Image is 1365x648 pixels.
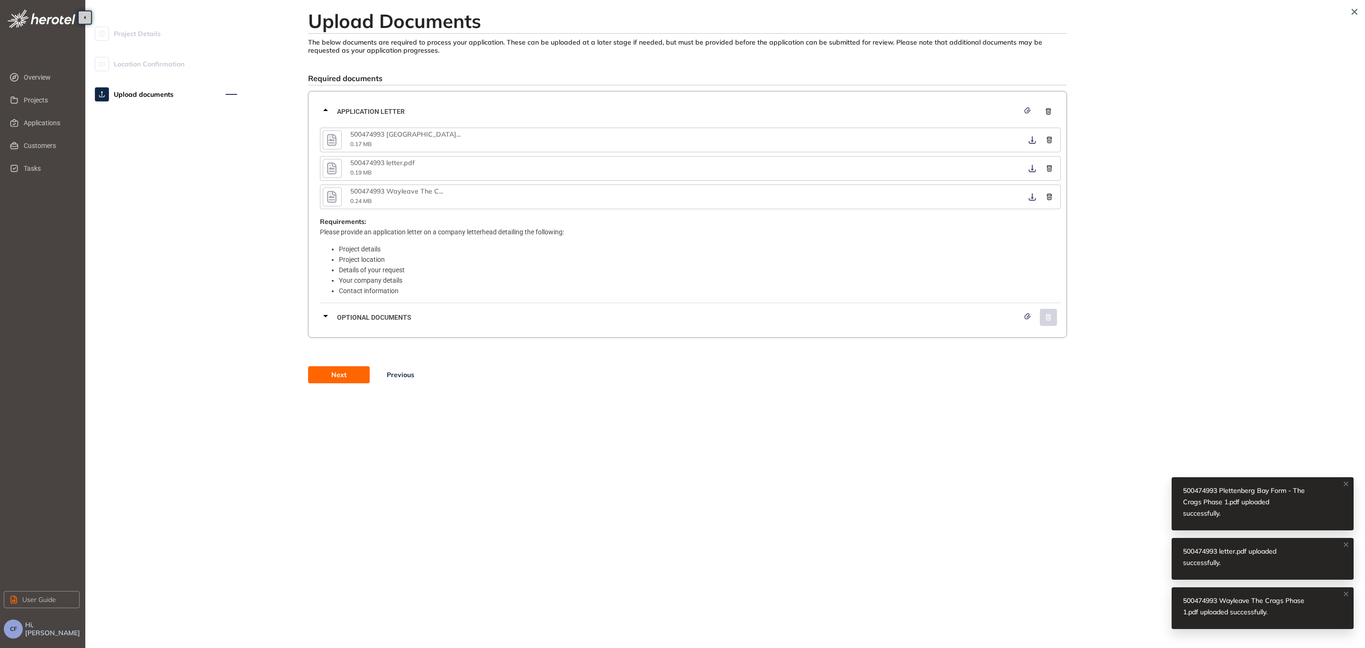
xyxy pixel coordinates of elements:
[320,218,366,226] span: Requirements:
[350,187,445,195] div: 500474993 Wayleave The Crags Phase 1.pdf
[24,159,72,178] span: Tasks
[308,366,370,383] button: Next
[339,265,1061,275] li: Details of your request
[1183,546,1319,568] div: 500474993 letter.pdf uploaded successfully.
[24,91,72,110] span: Projects
[320,97,1061,126] div: Application letter
[114,24,161,43] span: Project Details
[339,286,1061,296] li: Contact information
[331,370,346,380] span: Next
[350,140,372,148] span: 0.17 MB
[308,9,1067,32] h2: Upload Documents
[8,9,75,28] img: logo
[320,227,1061,237] p: Please provide an application letter on a company letterhead detailing the following:
[339,254,1061,265] li: Project location
[387,370,414,380] span: Previous
[339,275,1061,286] li: Your company details
[350,197,372,204] span: 0.24 MB
[350,130,456,139] span: 500474993 [GEOGRAPHIC_DATA]
[337,106,1019,117] span: Application letter
[114,55,184,74] span: Location Confirmation
[4,591,80,608] button: User Guide
[308,74,382,83] span: Required documents
[22,594,56,605] span: User Guide
[350,159,445,167] div: 500474993 letter.pdf
[25,621,82,637] span: Hi, [PERSON_NAME]
[114,85,173,104] span: Upload documents
[1183,485,1319,519] div: 500474993 Plettenberg Bay Form - The Crags Phase 1.pdf uploaded successfully.
[350,169,372,176] span: 0.19 MB
[339,244,1061,254] li: Project details
[320,303,1061,332] div: Optional documents
[350,130,445,139] div: 500474993 Plettenberg Bay Form - The Crags Phase 1.pdf
[24,68,72,87] span: Overview
[4,620,23,639] button: CF
[439,187,443,195] span: ...
[10,626,17,632] span: CF
[456,130,461,139] span: ...
[1183,595,1319,618] div: 500474993 Wayleave The Crags Phase 1.pdf uploaded successfully.
[337,312,1019,323] span: Optional documents
[308,38,1067,55] div: The below documents are required to process your application. These can be uploaded at a later st...
[350,187,439,195] span: 500474993 Wayleave The C
[24,136,72,155] span: Customers
[370,366,431,383] button: Previous
[24,113,72,132] span: Applications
